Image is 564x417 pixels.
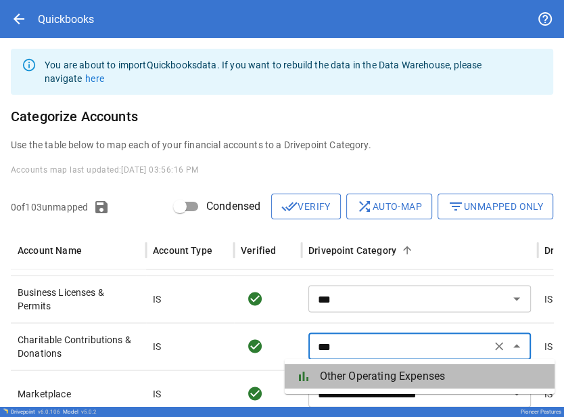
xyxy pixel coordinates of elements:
span: Other Operating Expenses [319,368,544,385]
p: Business Licenses & Permits [18,285,139,312]
button: Sort [398,240,417,259]
button: Auto-map [346,194,432,219]
div: Drivepoint [11,409,60,415]
span: Accounts map last updated: [DATE] 03:56:16 PM [11,165,199,175]
span: filter_list [448,198,464,215]
span: v 6.0.106 [38,409,60,415]
button: Close [507,336,526,355]
div: Account Name [18,244,82,255]
div: Model [63,409,97,415]
div: Verified [241,244,276,255]
div: You are about to import Quickbooks data. If you want to rebuild the data in the Data Warehouse, p... [45,53,542,91]
span: done_all [281,198,298,215]
a: here [85,73,104,84]
p: IS [153,292,161,305]
span: arrow_back [11,11,27,27]
div: Drivepoint Category [308,244,396,255]
p: Marketplace [18,387,139,400]
span: v 5.0.2 [81,409,97,415]
button: Open [507,289,526,308]
span: Condensed [206,198,260,215]
p: IS [153,387,161,400]
p: Use the table below to map each of your financial accounts to a Drivepoint Category. [11,138,553,152]
div: Pioneer Pastures [521,409,561,415]
button: Unmapped Only [438,194,553,219]
img: Drivepoint [3,408,8,414]
button: Clear [490,336,509,355]
h6: Categorize Accounts [11,106,553,127]
span: shuffle [356,198,373,215]
p: IS [153,339,161,353]
div: Quickbooks [38,13,94,26]
div: Account Type [153,244,212,255]
span: bar_chart [295,368,311,385]
p: Charitable Contributions & Donations [18,332,139,359]
button: Verify [271,194,340,219]
p: 0 of 103 unmapped [11,200,88,214]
